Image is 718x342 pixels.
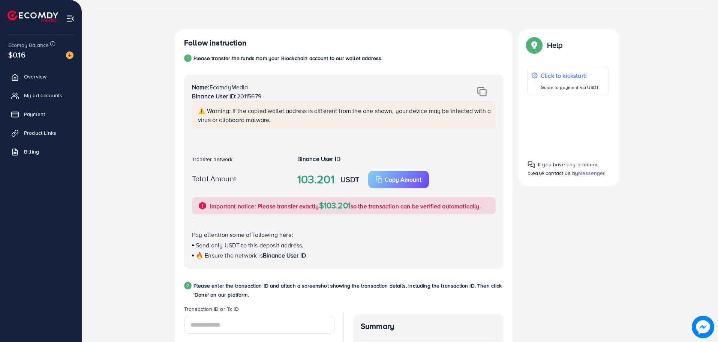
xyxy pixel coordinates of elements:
[210,201,481,211] p: Important notice: Please transfer exactly so the transaction can be verified automatically.
[184,38,247,48] h4: Follow instruction
[6,144,76,159] a: Billing
[66,14,75,23] img: menu
[24,92,62,99] span: My ad accounts
[184,282,192,289] div: 2
[8,41,49,49] span: Ecomdy Balance
[263,251,306,259] span: Binance User ID
[528,38,541,52] img: Popup guide
[184,54,192,62] div: 1
[7,11,58,22] img: logo
[361,322,496,331] h4: Summary
[24,110,45,118] span: Payment
[541,71,599,80] p: Click to kickstart!
[193,54,382,63] p: Please transfer the funds from your Blockchain account to our wallet address.
[692,316,714,338] img: image
[24,148,39,155] span: Billing
[66,51,73,59] img: image
[6,88,76,103] a: My ad accounts
[541,83,599,92] p: Guide to payment via USDT
[192,241,496,250] p: Send only USDT to this deposit address.
[340,174,360,185] strong: USDT
[193,281,504,299] p: Please enter the transaction ID and attach a screenshot showing the transaction details, includin...
[297,171,334,188] strong: 103.201
[6,107,76,122] a: Payment
[192,92,443,101] p: 20115679
[192,92,237,100] strong: Binance User ID:
[198,201,207,210] img: alert
[192,83,443,92] p: EcomdyMedia
[319,199,351,211] span: $103.201
[24,73,46,80] span: Overview
[24,129,56,137] span: Product Links
[547,41,563,50] p: Help
[578,169,605,177] span: Messenger
[192,155,233,163] label: Transfer network
[477,87,487,96] img: img
[528,161,535,169] img: Popup guide
[192,83,210,91] strong: Name:
[6,125,76,140] a: Product Links
[528,161,598,177] span: If you have any problem, please contact us by
[368,171,429,188] button: Copy Amount
[385,175,421,184] p: Copy Amount
[8,49,25,60] span: $0.16
[192,173,236,184] label: Total Amount
[297,155,340,163] strong: Binance User ID
[192,230,496,239] p: Pay attention some of following here:
[184,305,334,316] legend: Transaction ID or Tx ID
[198,106,491,124] p: ⚠️ Warning: If the copied wallet address is different from the one shown, your device may be infe...
[196,251,263,259] span: 🔥 Ensure the network is
[6,69,76,84] a: Overview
